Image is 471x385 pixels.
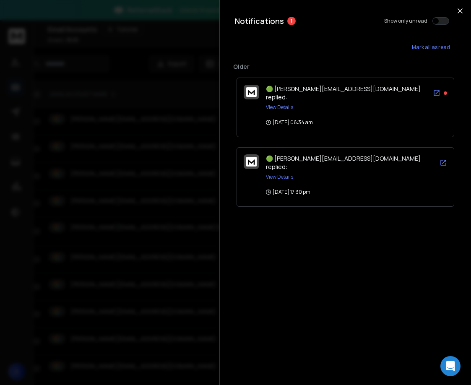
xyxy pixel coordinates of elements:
[246,157,257,166] img: logo
[401,39,461,56] button: Mark all as read
[233,62,458,71] p: Older
[412,44,450,51] span: Mark all as read
[440,356,461,376] div: Open Intercom Messenger
[266,85,421,101] span: 🟢 [PERSON_NAME][EMAIL_ADDRESS][DOMAIN_NAME] replied:
[266,174,293,180] button: View Details
[266,119,313,126] p: [DATE] 06:34 am
[266,104,293,111] button: View Details
[246,87,257,97] img: logo
[266,189,310,195] p: [DATE] 17:30 pm
[384,18,427,24] label: Show only unread
[287,17,296,25] span: 1
[266,154,421,171] span: 🟢 [PERSON_NAME][EMAIL_ADDRESS][DOMAIN_NAME] replied:
[235,15,284,27] h3: Notifications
